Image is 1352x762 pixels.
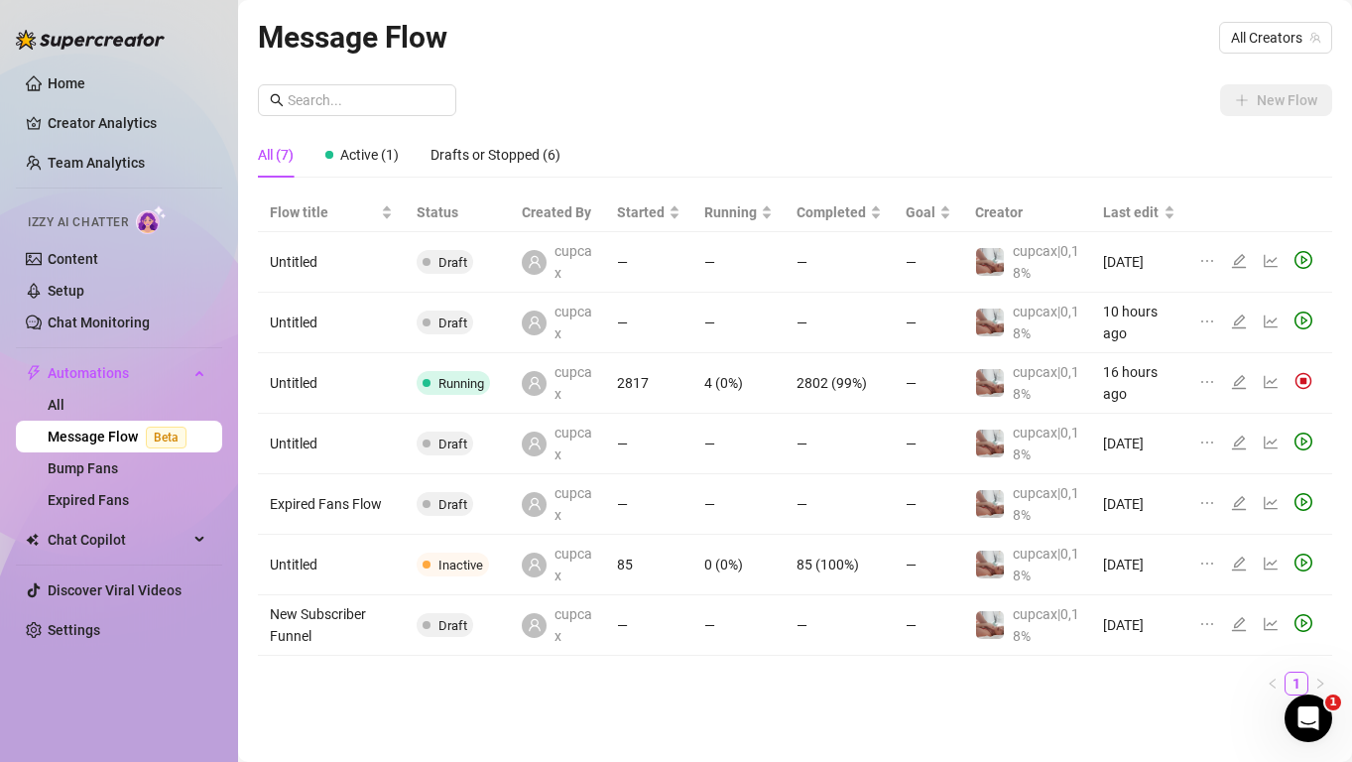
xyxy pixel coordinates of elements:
[906,201,935,223] span: Goal
[1199,314,1215,329] span: ellipsis
[1263,435,1279,450] span: line-chart
[785,474,894,535] td: —
[48,283,84,299] a: Setup
[438,558,483,572] span: Inactive
[1013,364,1079,402] span: cupcax|0,18%
[1263,495,1279,511] span: line-chart
[605,414,692,474] td: —
[438,497,467,512] span: Draft
[1231,495,1247,511] span: edit
[258,193,405,232] th: Flow title
[692,595,785,656] td: —
[1294,372,1312,390] img: svg%3e
[1091,414,1187,474] td: [DATE]
[785,232,894,293] td: —
[1091,293,1187,353] td: 10 hours ago
[528,497,542,511] span: user
[528,558,542,571] span: user
[258,293,405,353] td: Untitled
[48,492,129,508] a: Expired Fans
[976,611,1004,639] img: cupcax|0,18%
[554,482,593,526] span: cupcax
[554,543,593,586] span: cupcax
[1091,353,1187,414] td: 16 hours ago
[1314,678,1326,690] span: right
[894,232,963,293] td: —
[1231,616,1247,632] span: edit
[976,430,1004,457] img: cupcax|0,18%
[1091,535,1187,595] td: [DATE]
[554,301,593,344] span: cupcax
[1263,314,1279,329] span: line-chart
[48,155,145,171] a: Team Analytics
[528,255,542,269] span: user
[1231,253,1247,269] span: edit
[1013,425,1079,462] span: cupcax|0,18%
[605,193,692,232] th: Started
[894,293,963,353] td: —
[1199,495,1215,511] span: ellipsis
[438,618,467,633] span: Draft
[48,75,85,91] a: Home
[692,293,785,353] td: —
[894,595,963,656] td: —
[28,213,128,232] span: Izzy AI Chatter
[270,201,377,223] span: Flow title
[258,535,405,595] td: Untitled
[136,205,167,234] img: AI Chatter
[1231,374,1247,390] span: edit
[976,309,1004,336] img: cupcax|0,18%
[1309,32,1321,44] span: team
[1231,435,1247,450] span: edit
[1267,678,1279,690] span: left
[1263,374,1279,390] span: line-chart
[1294,312,1312,329] span: play-circle
[1294,554,1312,571] span: play-circle
[1091,232,1187,293] td: [DATE]
[1013,606,1079,644] span: cupcax|0,18%
[797,201,866,223] span: Completed
[258,232,405,293] td: Untitled
[1199,253,1215,269] span: ellipsis
[976,551,1004,578] img: cupcax|0,18%
[1294,251,1312,269] span: play-circle
[26,365,42,381] span: thunderbolt
[554,361,593,405] span: cupcax
[258,414,405,474] td: Untitled
[1231,23,1320,53] span: All Creators
[430,144,560,166] div: Drafts or Stopped (6)
[1308,672,1332,696] button: right
[48,107,206,139] a: Creator Analytics
[976,369,1004,397] img: cupcax|0,18%
[1261,672,1285,696] li: Previous Page
[1263,253,1279,269] span: line-chart
[605,474,692,535] td: —
[48,251,98,267] a: Content
[785,353,894,414] td: 2802 (99%)
[785,193,894,232] th: Completed
[692,414,785,474] td: —
[528,618,542,632] span: user
[1220,84,1332,116] button: New Flow
[605,535,692,595] td: 85
[438,316,467,330] span: Draft
[976,248,1004,276] img: cupcax|0,18%
[258,144,294,166] div: All (7)
[1294,433,1312,450] span: play-circle
[340,147,399,163] span: Active (1)
[1091,474,1187,535] td: [DATE]
[692,232,785,293] td: —
[1199,435,1215,450] span: ellipsis
[1263,616,1279,632] span: line-chart
[963,193,1091,232] th: Creator
[704,201,757,223] span: Running
[1199,616,1215,632] span: ellipsis
[894,414,963,474] td: —
[1263,556,1279,571] span: line-chart
[605,293,692,353] td: —
[1091,595,1187,656] td: [DATE]
[528,316,542,329] span: user
[785,535,894,595] td: 85 (100%)
[1261,672,1285,696] button: left
[785,595,894,656] td: —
